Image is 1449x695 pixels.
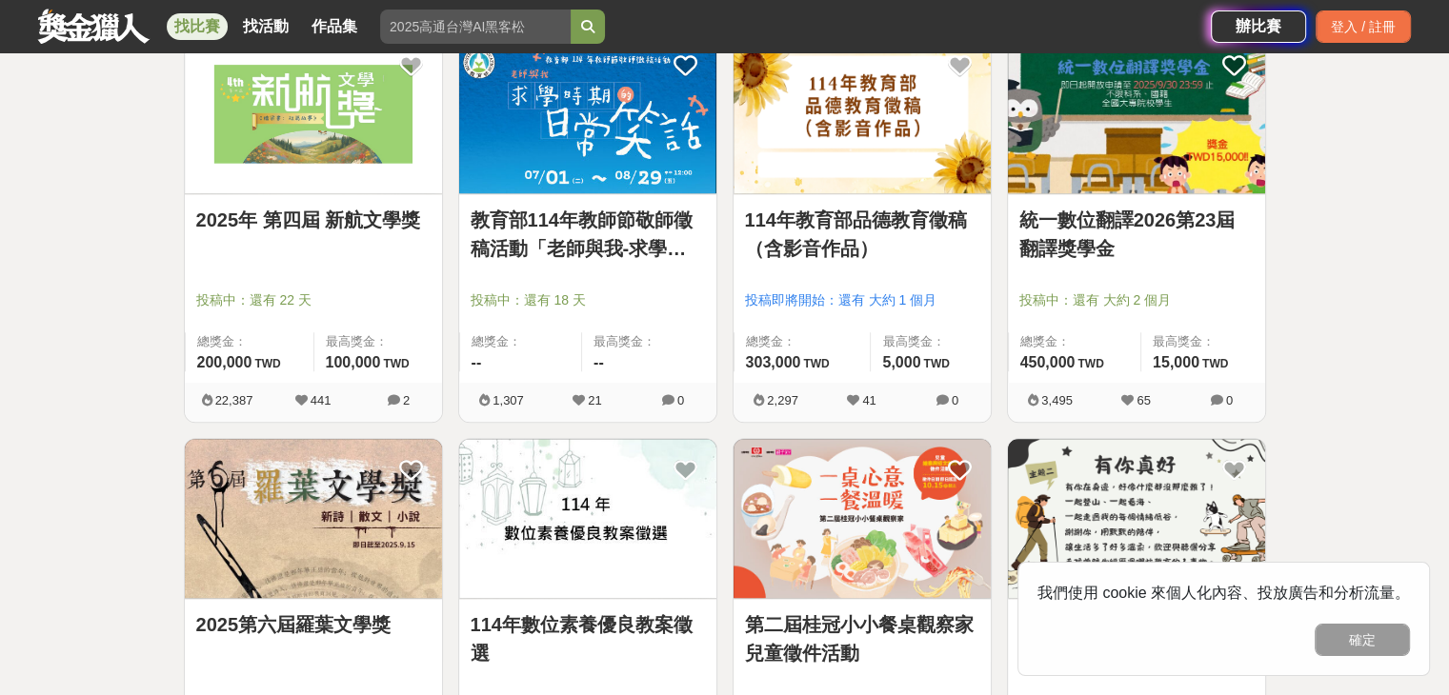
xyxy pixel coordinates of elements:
a: 第二屆桂冠小小餐桌觀察家兒童徵件活動 [745,610,979,667]
a: 辦比賽 [1211,10,1306,43]
a: 114年教育部品德教育徵稿（含影音作品） [745,206,979,263]
span: 0 [677,393,684,407]
a: Cover Image [734,35,991,195]
img: Cover Image [185,35,442,194]
span: TWD [1202,357,1228,370]
a: 2025第六屆羅葉文學獎 [196,610,431,639]
span: 總獎金： [746,332,859,351]
div: 登入 / 註冊 [1316,10,1411,43]
img: Cover Image [459,439,716,598]
span: 450,000 [1020,354,1076,370]
a: Cover Image [459,439,716,599]
span: 41 [862,393,875,407]
a: 教育部114年教師節敬師徵稿活動「老師與我-求學時期的日常笑話」 [471,206,705,263]
a: Cover Image [185,439,442,599]
span: 1,307 [493,393,524,407]
a: Cover Image [1008,439,1265,599]
a: 2025年 第四屆 新航文學獎 [196,206,431,234]
span: 我們使用 cookie 來個人化內容、投放廣告和分析流量。 [1037,585,1410,601]
span: -- [594,354,604,370]
span: TWD [254,357,280,370]
span: 最高獎金： [326,332,431,351]
button: 確定 [1315,624,1410,656]
a: 114年數位素養優良教案徵選 [471,610,705,667]
span: 200,000 [197,354,252,370]
img: Cover Image [1008,35,1265,194]
span: 投稿中：還有 18 天 [471,290,705,310]
img: Cover Image [185,439,442,598]
a: 作品集 [304,13,365,40]
span: 最高獎金： [882,332,978,351]
span: TWD [803,357,829,370]
img: Cover Image [734,35,991,194]
span: 投稿即將開始：還有 大約 1 個月 [745,290,979,310]
span: 0 [1226,393,1233,407]
span: 15,000 [1153,354,1199,370]
span: 最高獎金： [1153,332,1254,351]
a: 找活動 [235,13,296,40]
span: 100,000 [326,354,381,370]
span: TWD [923,357,949,370]
a: 統一數位翻譯2026第23屆翻譯獎學金 [1019,206,1254,263]
a: Cover Image [1008,35,1265,195]
span: 最高獎金： [594,332,705,351]
span: 2 [403,393,410,407]
span: 投稿中：還有 22 天 [196,290,431,310]
input: 2025高通台灣AI黑客松 [380,10,571,44]
span: 投稿中：還有 大約 2 個月 [1019,290,1254,310]
span: TWD [1077,357,1103,370]
span: 441 [311,393,332,407]
img: Cover Image [734,439,991,598]
span: 22,387 [215,393,253,407]
span: 65 [1137,393,1150,407]
span: TWD [383,357,409,370]
span: 總獎金： [472,332,571,351]
span: -- [472,354,482,370]
span: 303,000 [746,354,801,370]
span: 總獎金： [197,332,302,351]
a: 找比賽 [167,13,228,40]
a: Cover Image [185,35,442,195]
img: Cover Image [1008,439,1265,598]
a: Cover Image [459,35,716,195]
img: Cover Image [459,35,716,194]
span: 21 [588,393,601,407]
span: 5,000 [882,354,920,370]
a: Cover Image [734,439,991,599]
span: 2,297 [767,393,798,407]
span: 3,495 [1041,393,1073,407]
span: 0 [952,393,958,407]
span: 總獎金： [1020,332,1129,351]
